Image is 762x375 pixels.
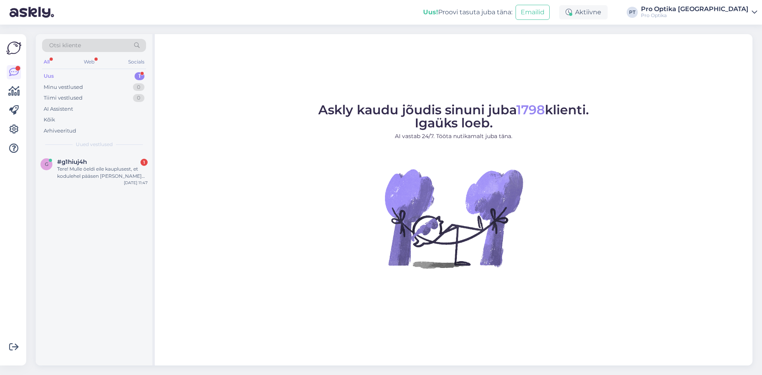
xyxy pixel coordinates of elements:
[135,72,144,80] div: 1
[516,102,545,117] span: 1798
[44,105,73,113] div: AI Assistent
[76,141,113,148] span: Uued vestlused
[127,57,146,67] div: Socials
[42,57,51,67] div: All
[44,127,76,135] div: Arhiveeritud
[318,102,589,131] span: Askly kaudu jõudis sinuni juba klienti. Igaüks loeb.
[6,40,21,56] img: Askly Logo
[44,83,83,91] div: Minu vestlused
[44,116,55,124] div: Kõik
[44,94,83,102] div: Tiimi vestlused
[45,161,48,167] span: g
[140,159,148,166] div: 1
[133,94,144,102] div: 0
[133,83,144,91] div: 0
[57,158,87,165] span: #g1hiuj4h
[124,180,148,186] div: [DATE] 11:47
[44,72,54,80] div: Uus
[423,8,438,16] b: Uus!
[641,12,749,19] div: Pro Optika
[49,41,81,50] span: Otsi kliente
[82,57,96,67] div: Web
[423,8,512,17] div: Proovi tasuta juba täna:
[382,147,525,290] img: No Chat active
[318,132,589,140] p: AI vastab 24/7. Tööta nutikamalt juba täna.
[627,7,638,18] div: PT
[559,5,608,19] div: Aktiivne
[57,165,148,180] div: Tere! Mulle öeldi eile kauplusest, et kodulehel pääsen [PERSON_NAME] prilli retseptile. Vabandust...
[641,6,749,12] div: Pro Optika [GEOGRAPHIC_DATA]
[641,6,757,19] a: Pro Optika [GEOGRAPHIC_DATA]Pro Optika
[516,5,550,20] button: Emailid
